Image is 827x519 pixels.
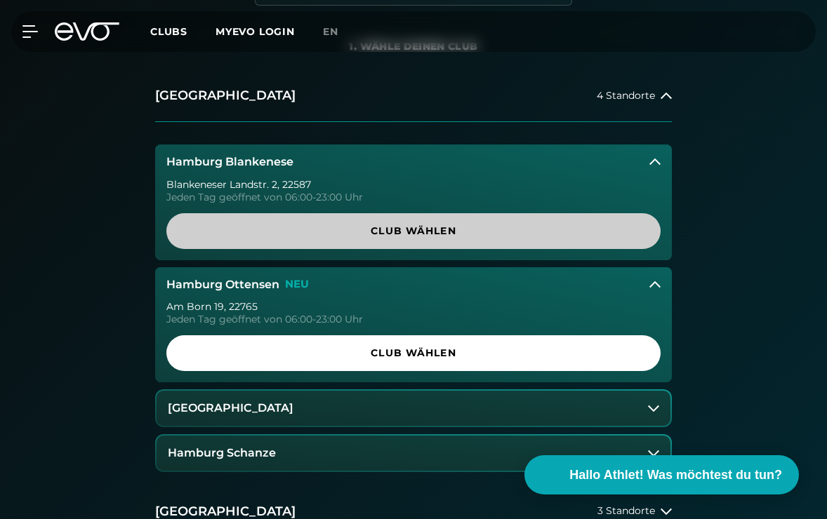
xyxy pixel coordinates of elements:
a: Club wählen [166,213,661,249]
a: en [323,24,355,40]
span: 3 Standorte [597,506,655,516]
div: Blankeneser Landstr. 2 , 22587 [166,180,661,189]
a: Clubs [150,25,216,38]
span: Club wählen [183,224,644,238]
h3: Hamburg Ottensen [166,278,279,291]
span: en [323,25,338,38]
span: Hallo Athlet! Was möchtest du tun? [569,466,782,485]
div: Jeden Tag geöffnet von 06:00-23:00 Uhr [166,314,661,324]
span: Clubs [150,25,187,38]
a: Club wählen [166,335,661,371]
h3: Hamburg Schanze [168,447,276,459]
span: Club wählen [183,346,644,360]
a: MYEVO LOGIN [216,25,295,38]
h3: Hamburg Blankenese [166,156,293,168]
p: NEU [285,278,309,290]
button: Hamburg Schanze [157,436,670,471]
button: [GEOGRAPHIC_DATA]4 Standorte [155,70,672,122]
button: Hamburg Blankenese [155,144,672,180]
div: Jeden Tag geöffnet von 06:00-23:00 Uhr [166,192,661,202]
button: Hamburg OttensenNEU [155,267,672,302]
button: [GEOGRAPHIC_DATA] [157,391,670,426]
button: Hallo Athlet! Was möchtest du tun? [524,455,799,494]
div: Am Born 19 , 22765 [166,302,661,311]
h2: [GEOGRAPHIC_DATA] [155,87,296,105]
span: 4 Standorte [597,90,655,101]
h3: [GEOGRAPHIC_DATA] [168,402,293,414]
